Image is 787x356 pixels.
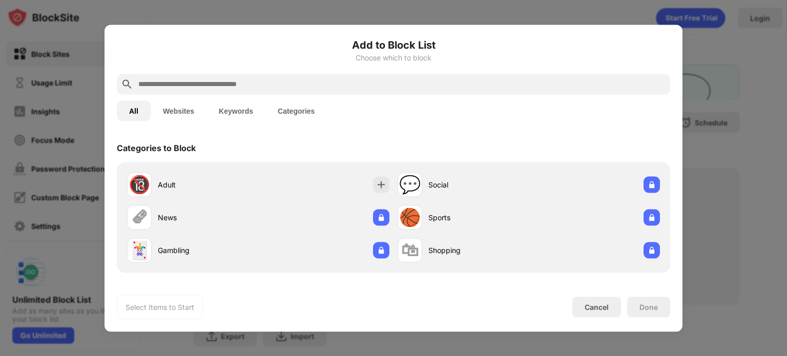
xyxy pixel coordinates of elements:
[585,303,609,311] div: Cancel
[131,207,148,228] div: 🗞
[129,240,150,261] div: 🃏
[265,100,327,121] button: Categories
[151,100,206,121] button: Websites
[399,174,421,195] div: 💬
[117,142,196,153] div: Categories to Block
[158,245,258,256] div: Gambling
[206,100,265,121] button: Keywords
[428,245,529,256] div: Shopping
[428,212,529,223] div: Sports
[129,174,150,195] div: 🔞
[158,179,258,190] div: Adult
[401,240,419,261] div: 🛍
[428,179,529,190] div: Social
[117,37,670,52] h6: Add to Block List
[117,100,151,121] button: All
[126,302,194,312] div: Select Items to Start
[399,207,421,228] div: 🏀
[158,212,258,223] div: News
[117,53,670,61] div: Choose which to block
[121,78,133,90] img: search.svg
[639,303,658,311] div: Done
